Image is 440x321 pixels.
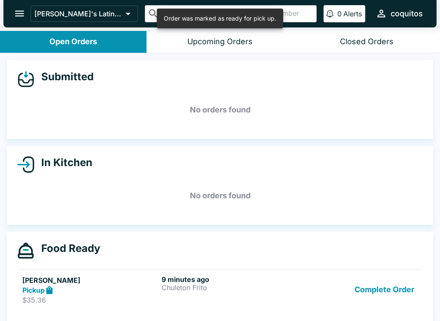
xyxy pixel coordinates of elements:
[34,242,100,255] h4: Food Ready
[337,9,342,18] p: 0
[31,6,138,22] button: [PERSON_NAME]'s Latin Cuisine
[34,70,94,83] h4: Submitted
[162,284,297,291] p: Chuleton Frito
[17,180,423,211] h5: No orders found
[391,9,423,19] div: coquitos
[164,11,276,26] div: Order was marked as ready for pick up.
[372,4,426,23] button: coquitos
[351,275,418,305] button: Complete Order
[187,37,253,47] div: Upcoming Orders
[340,37,394,47] div: Closed Orders
[34,9,122,18] p: [PERSON_NAME]'s Latin Cuisine
[162,275,297,284] h6: 9 minutes ago
[49,37,97,47] div: Open Orders
[17,270,423,310] a: [PERSON_NAME]Pickup$35.369 minutes agoChuleton FritoComplete Order
[343,9,362,18] p: Alerts
[22,286,45,294] strong: Pickup
[22,296,158,304] p: $35.36
[34,156,92,169] h4: In Kitchen
[9,3,31,24] button: open drawer
[17,94,423,125] h5: No orders found
[22,275,158,285] h5: [PERSON_NAME]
